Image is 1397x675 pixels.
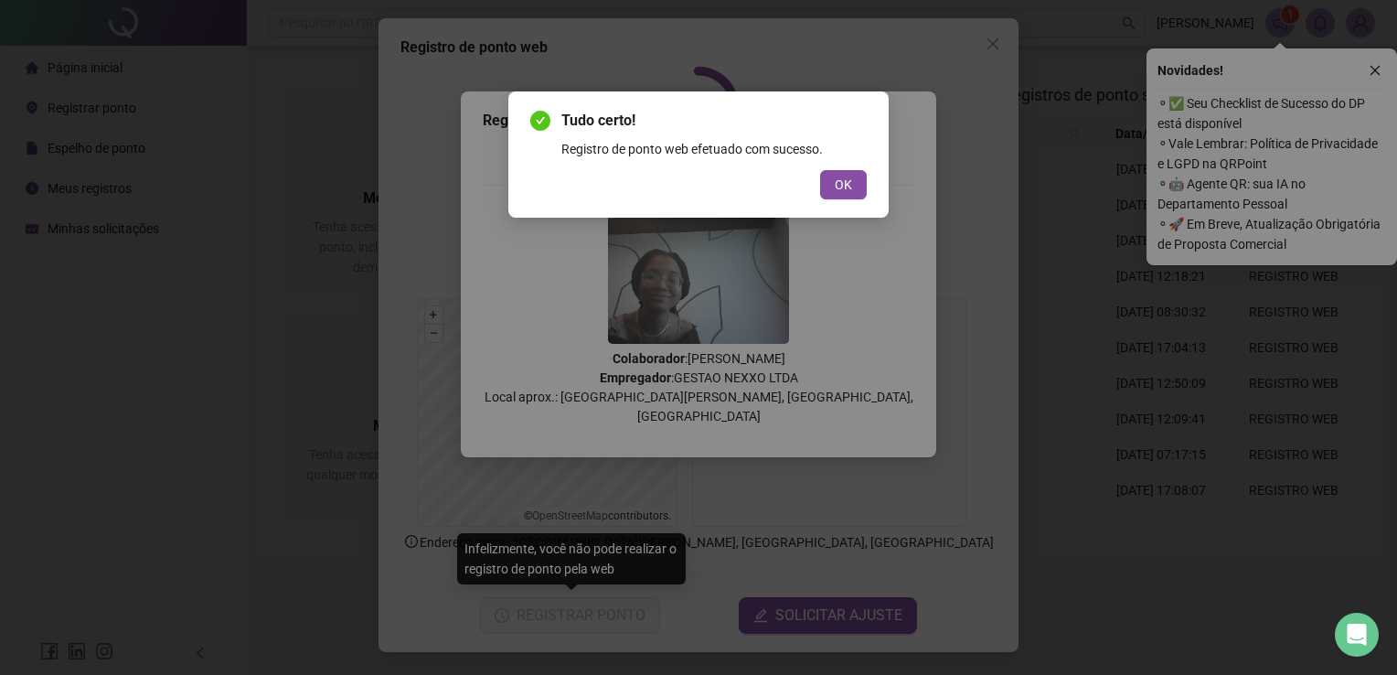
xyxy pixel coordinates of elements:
[835,175,852,195] span: OK
[530,111,550,131] span: check-circle
[820,170,867,199] button: OK
[561,110,867,132] span: Tudo certo!
[1335,613,1379,657] div: Open Intercom Messenger
[561,139,867,159] div: Registro de ponto web efetuado com sucesso.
